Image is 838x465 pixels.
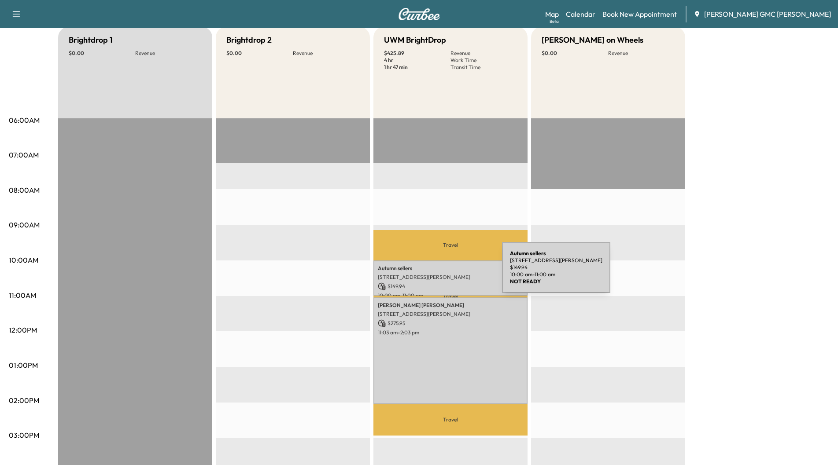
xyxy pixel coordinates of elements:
p: 02:00PM [9,395,39,406]
p: [STREET_ADDRESS][PERSON_NAME] [378,274,523,281]
p: Revenue [608,50,675,57]
p: Travel [373,230,528,260]
h5: UWM BrightDrop [384,34,446,46]
p: 10:00AM [9,255,38,265]
p: Travel [373,296,528,297]
a: Calendar [566,9,595,19]
h5: Brightdrop 1 [69,34,113,46]
p: Travel [373,404,528,436]
p: 06:00AM [9,115,40,125]
a: MapBeta [545,9,559,19]
div: Beta [550,18,559,25]
p: $ 275.95 [378,319,523,327]
p: $ 0.00 [226,50,293,57]
b: Autumn sellers [510,250,546,256]
span: [PERSON_NAME] GMC [PERSON_NAME] [704,9,831,19]
p: 07:00AM [9,150,39,160]
p: 1 hr 47 min [384,64,450,71]
p: $ 149.94 [510,264,602,271]
p: $ 0.00 [69,50,135,57]
p: 03:00PM [9,430,39,440]
p: Autumn sellers [378,265,523,272]
p: 4 hr [384,57,450,64]
p: [STREET_ADDRESS][PERSON_NAME] [510,257,602,264]
p: 10:00 am - 11:00 am [378,292,523,299]
h5: Brightdrop 2 [226,34,272,46]
p: 10:00 am - 11:00 am [510,271,602,278]
p: 08:00AM [9,185,40,195]
h5: [PERSON_NAME] on Wheels [542,34,643,46]
p: 01:00PM [9,360,38,370]
p: Revenue [450,50,517,57]
p: Revenue [293,50,359,57]
p: Transit Time [450,64,517,71]
p: Revenue [135,50,202,57]
p: 09:00AM [9,220,40,230]
p: [STREET_ADDRESS][PERSON_NAME] [378,311,523,318]
p: 11:03 am - 2:03 pm [378,329,523,336]
p: 12:00PM [9,325,37,335]
p: Work Time [450,57,517,64]
p: $ 425.89 [384,50,450,57]
p: $ 149.94 [378,282,523,290]
img: Curbee Logo [398,8,440,20]
a: Book New Appointment [602,9,677,19]
p: [PERSON_NAME] [PERSON_NAME] [378,302,523,309]
p: 11:00AM [9,290,36,300]
b: NOT READY [510,278,541,285]
p: $ 0.00 [542,50,608,57]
